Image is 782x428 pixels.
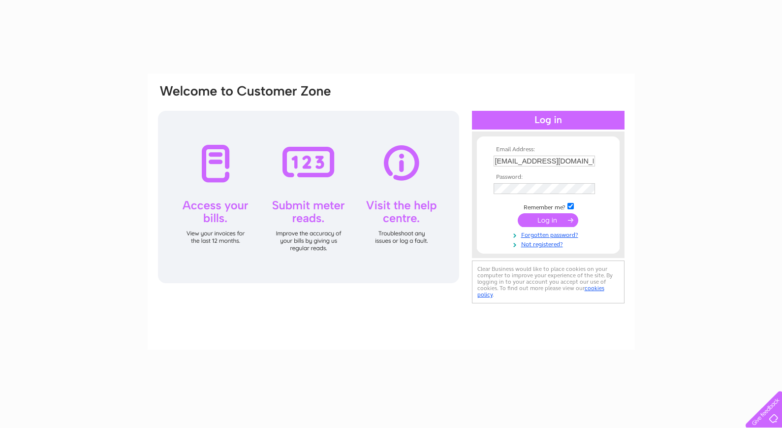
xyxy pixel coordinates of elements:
th: Password: [491,174,605,181]
div: Clear Business would like to place cookies on your computer to improve your experience of the sit... [472,261,625,303]
td: Remember me? [491,201,605,211]
a: Not registered? [494,239,605,248]
input: Submit [518,213,578,227]
a: cookies policy [477,285,604,298]
a: Forgotten password? [494,230,605,239]
th: Email Address: [491,146,605,153]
